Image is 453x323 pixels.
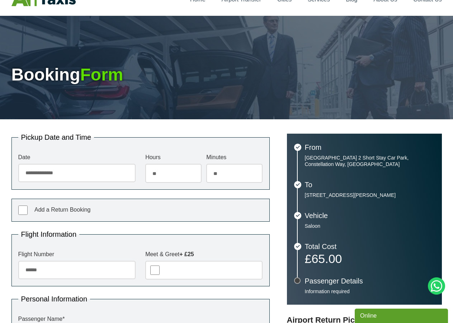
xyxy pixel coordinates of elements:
[11,66,442,83] h1: Booking
[18,295,90,303] legend: Personal Information
[305,154,435,167] p: [GEOGRAPHIC_DATA] 2 Short Stay Car Park, Constellation Way, [GEOGRAPHIC_DATA]
[179,251,194,257] strong: + £25
[18,134,94,141] legend: Pickup Date and Time
[305,243,435,250] h3: Total Cost
[18,206,28,215] input: Add a Return Booking
[355,307,449,323] iframe: chat widget
[34,207,91,213] span: Add a Return Booking
[311,252,342,266] span: 65.00
[305,181,435,188] h3: To
[18,316,263,322] label: Passenger Name
[305,144,435,151] h3: From
[305,212,435,219] h3: Vehicle
[18,231,80,238] legend: Flight Information
[80,65,123,84] span: Form
[305,254,435,264] p: £
[206,154,263,160] label: Minutes
[305,223,435,229] p: Saloon
[145,154,202,160] label: Hours
[305,277,435,285] h3: Passenger Details
[18,252,136,257] label: Flight Number
[145,252,263,257] label: Meet & Greet
[305,192,435,198] p: [STREET_ADDRESS][PERSON_NAME]
[18,154,136,160] label: Date
[305,288,435,295] p: Information required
